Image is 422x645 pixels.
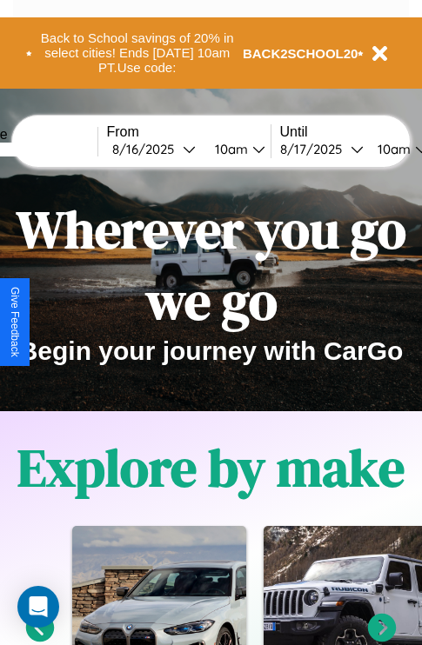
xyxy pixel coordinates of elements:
[107,140,201,158] button: 8/16/2025
[107,124,271,140] label: From
[369,141,415,157] div: 10am
[206,141,252,157] div: 10am
[32,26,243,80] button: Back to School savings of 20% in select cities! Ends [DATE] 10am PT.Use code:
[17,432,405,503] h1: Explore by make
[112,141,183,157] div: 8 / 16 / 2025
[280,141,351,157] div: 8 / 17 / 2025
[243,46,358,61] b: BACK2SCHOOL20
[201,140,271,158] button: 10am
[17,586,59,628] div: Open Intercom Messenger
[9,287,21,357] div: Give Feedback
